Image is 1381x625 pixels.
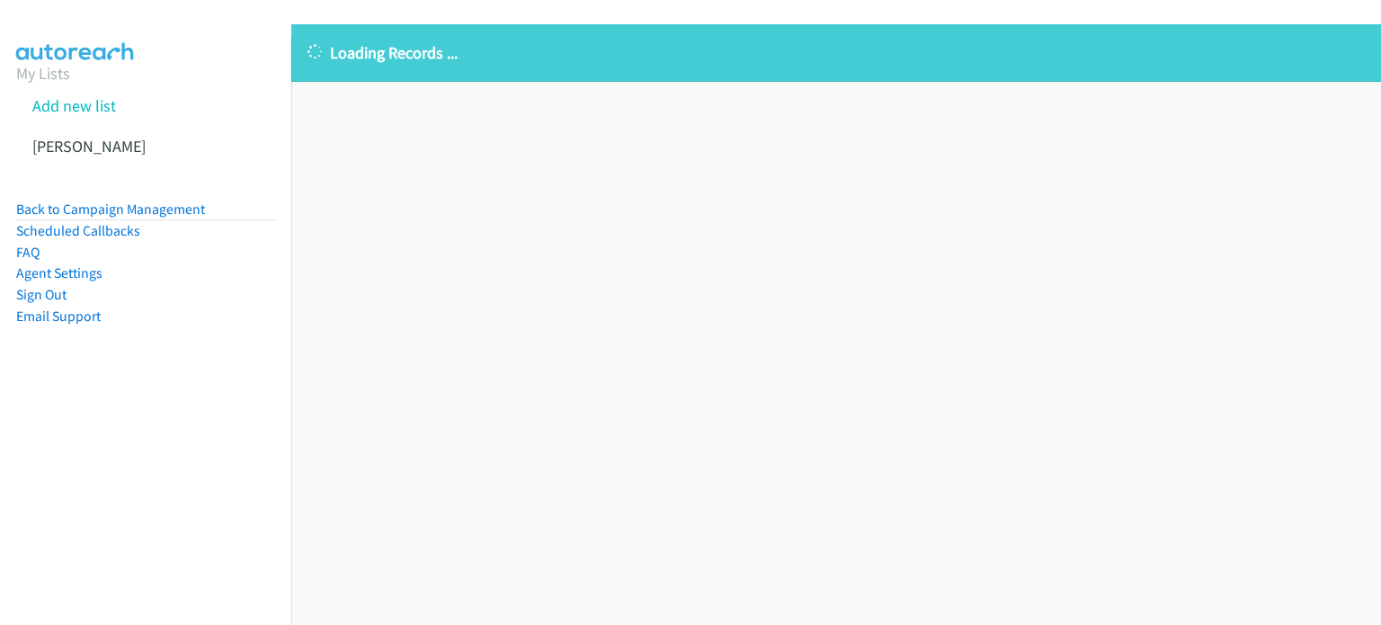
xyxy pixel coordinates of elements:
p: Loading Records ... [307,40,1365,65]
a: Add new list [32,95,116,116]
a: Sign Out [16,286,67,303]
a: FAQ [16,244,40,261]
a: My Lists [16,63,70,84]
a: Scheduled Callbacks [16,222,140,239]
a: Back to Campaign Management [16,201,205,218]
a: [PERSON_NAME] [32,136,146,156]
a: Agent Settings [16,264,102,281]
a: Email Support [16,308,101,325]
